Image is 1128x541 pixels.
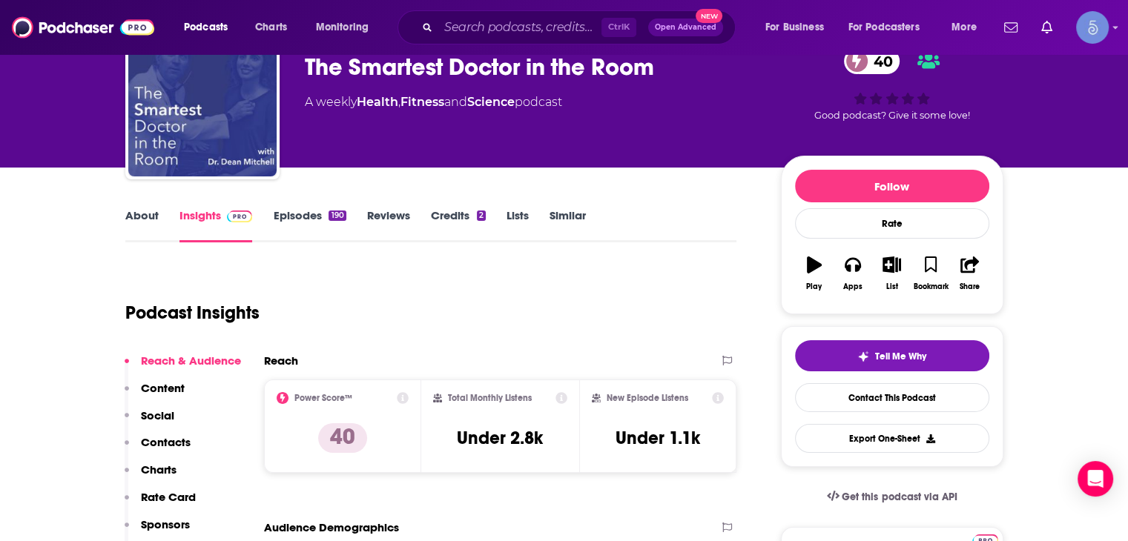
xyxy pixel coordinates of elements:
button: Apps [834,247,872,300]
button: Contacts [125,435,191,462]
span: Logged in as Spiral5-G1 [1076,11,1109,44]
h1: Podcast Insights [125,302,260,324]
button: Bookmark [911,247,950,300]
a: Fitness [400,95,444,109]
button: tell me why sparkleTell Me Why [795,340,989,371]
p: Contacts [141,435,191,449]
a: 40 [844,48,900,74]
p: Sponsors [141,517,190,531]
img: User Profile [1076,11,1109,44]
span: Ctrl K [601,18,636,37]
a: Contact This Podcast [795,383,989,412]
button: List [872,247,911,300]
button: open menu [941,16,995,39]
span: For Business [765,17,824,38]
a: Similar [550,208,586,242]
a: Reviews [367,208,410,242]
span: Get this podcast via API [842,491,957,503]
span: New [696,9,722,23]
span: Charts [255,17,287,38]
a: About [125,208,159,242]
button: Reach & Audience [125,354,241,381]
button: open menu [755,16,842,39]
button: Show profile menu [1076,11,1109,44]
button: Charts [125,462,177,490]
a: Lists [507,208,529,242]
h2: New Episode Listens [607,393,688,403]
div: 190 [329,210,346,221]
a: Health [357,95,398,109]
button: Content [125,381,185,408]
button: Share [950,247,989,300]
h2: Power Score™ [294,393,352,403]
div: List [886,282,898,291]
div: Search podcasts, credits, & more... [412,10,750,44]
a: Get this podcast via API [815,479,969,515]
h3: Under 1.1k [616,427,700,449]
div: Rate [795,208,989,239]
p: Charts [141,462,177,477]
div: Share [960,282,980,291]
span: and [444,95,467,109]
img: tell me why sparkle [857,351,869,362]
button: Follow [795,170,989,202]
img: The Smartest Doctor in the Room [128,28,277,176]
button: open menu [174,16,247,39]
button: Rate Card [125,490,196,517]
button: Social [125,408,174,436]
div: Bookmark [913,282,948,291]
span: 40 [859,48,900,74]
h2: Audience Demographics [264,520,399,534]
button: Play [795,247,834,300]
div: A weekly podcast [305,93,562,111]
button: open menu [306,16,388,39]
img: Podchaser Pro [227,210,253,222]
p: Reach & Audience [141,354,241,368]
span: , [398,95,400,109]
a: InsightsPodchaser Pro [179,208,253,242]
img: Podchaser - Follow, Share and Rate Podcasts [12,13,154,42]
span: For Podcasters [848,17,920,38]
span: Podcasts [184,17,228,38]
input: Search podcasts, credits, & more... [438,16,601,39]
p: Rate Card [141,490,196,504]
p: 40 [318,423,367,453]
h2: Reach [264,354,298,368]
p: Content [141,381,185,395]
div: Open Intercom Messenger [1078,461,1113,497]
span: Open Advanced [655,24,716,31]
span: More [951,17,977,38]
h3: Under 2.8k [457,427,543,449]
div: 40Good podcast? Give it some love! [781,39,1003,130]
a: Show notifications dropdown [1035,15,1058,40]
div: Apps [843,282,863,291]
span: Good podcast? Give it some love! [814,110,970,121]
div: 2 [477,210,486,221]
button: Open AdvancedNew [648,19,723,36]
h2: Total Monthly Listens [448,393,532,403]
p: Social [141,408,174,422]
a: Episodes190 [273,208,346,242]
span: Monitoring [316,17,369,38]
a: Charts [245,16,296,39]
button: Export One-Sheet [795,424,989,453]
span: Tell Me Why [875,351,926,362]
div: Play [806,282,822,291]
button: open menu [839,16,941,39]
a: Science [467,95,515,109]
a: Credits2 [431,208,486,242]
a: Show notifications dropdown [998,15,1023,40]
